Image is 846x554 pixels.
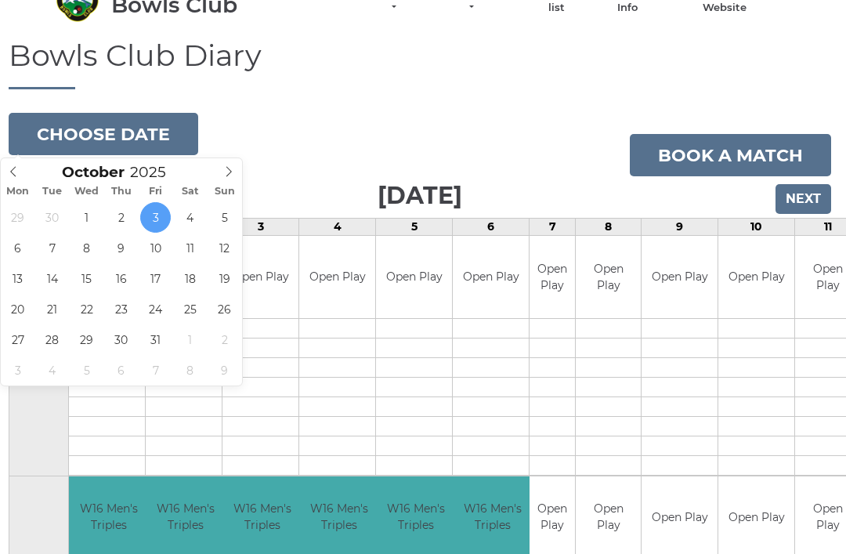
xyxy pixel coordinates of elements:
span: October 19, 2025 [209,263,240,294]
span: October 18, 2025 [175,263,205,294]
span: October 8, 2025 [71,233,102,263]
td: Open Play [530,236,575,318]
span: November 3, 2025 [2,355,33,386]
span: Fri [139,186,173,197]
span: October 25, 2025 [175,294,205,324]
span: October 3, 2025 [140,202,171,233]
td: Open Play [642,236,718,318]
td: 5 [376,219,453,236]
span: October 27, 2025 [2,324,33,355]
span: October 5, 2025 [209,202,240,233]
span: October 7, 2025 [37,233,67,263]
span: October 16, 2025 [106,263,136,294]
h1: Bowls Club Diary [9,39,831,90]
td: Open Play [718,236,794,318]
span: September 30, 2025 [37,202,67,233]
span: Thu [104,186,139,197]
span: October 10, 2025 [140,233,171,263]
span: Wed [70,186,104,197]
span: Scroll to increment [62,165,125,180]
td: 6 [453,219,530,236]
span: Tue [35,186,70,197]
td: 10 [718,219,795,236]
span: October 31, 2025 [140,324,171,355]
td: 7 [530,219,576,236]
span: November 9, 2025 [209,355,240,386]
span: October 30, 2025 [106,324,136,355]
td: Open Play [222,236,298,318]
span: September 29, 2025 [2,202,33,233]
span: November 4, 2025 [37,355,67,386]
td: 8 [576,219,642,236]
span: Sun [208,186,242,197]
span: November 7, 2025 [140,355,171,386]
span: Sat [173,186,208,197]
span: November 1, 2025 [175,324,205,355]
span: October 12, 2025 [209,233,240,263]
td: 3 [222,219,299,236]
span: November 2, 2025 [209,324,240,355]
span: October 22, 2025 [71,294,102,324]
a: Book a match [630,134,831,176]
button: Choose date [9,113,198,155]
span: October 14, 2025 [37,263,67,294]
span: Mon [1,186,35,197]
span: October 23, 2025 [106,294,136,324]
span: October 11, 2025 [175,233,205,263]
span: October 4, 2025 [175,202,205,233]
span: October 21, 2025 [37,294,67,324]
span: October 6, 2025 [2,233,33,263]
input: Scroll to increment [125,163,186,181]
span: October 28, 2025 [37,324,67,355]
span: October 29, 2025 [71,324,102,355]
span: October 15, 2025 [71,263,102,294]
span: October 2, 2025 [106,202,136,233]
span: October 9, 2025 [106,233,136,263]
td: Open Play [453,236,529,318]
span: October 17, 2025 [140,263,171,294]
span: October 26, 2025 [209,294,240,324]
td: Open Play [576,236,641,318]
td: Open Play [376,236,452,318]
span: November 8, 2025 [175,355,205,386]
span: October 13, 2025 [2,263,33,294]
span: October 24, 2025 [140,294,171,324]
span: October 1, 2025 [71,202,102,233]
span: November 6, 2025 [106,355,136,386]
span: October 20, 2025 [2,294,33,324]
td: Open Play [299,236,375,318]
span: November 5, 2025 [71,355,102,386]
input: Next [775,184,831,214]
td: 9 [642,219,718,236]
td: 4 [299,219,376,236]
